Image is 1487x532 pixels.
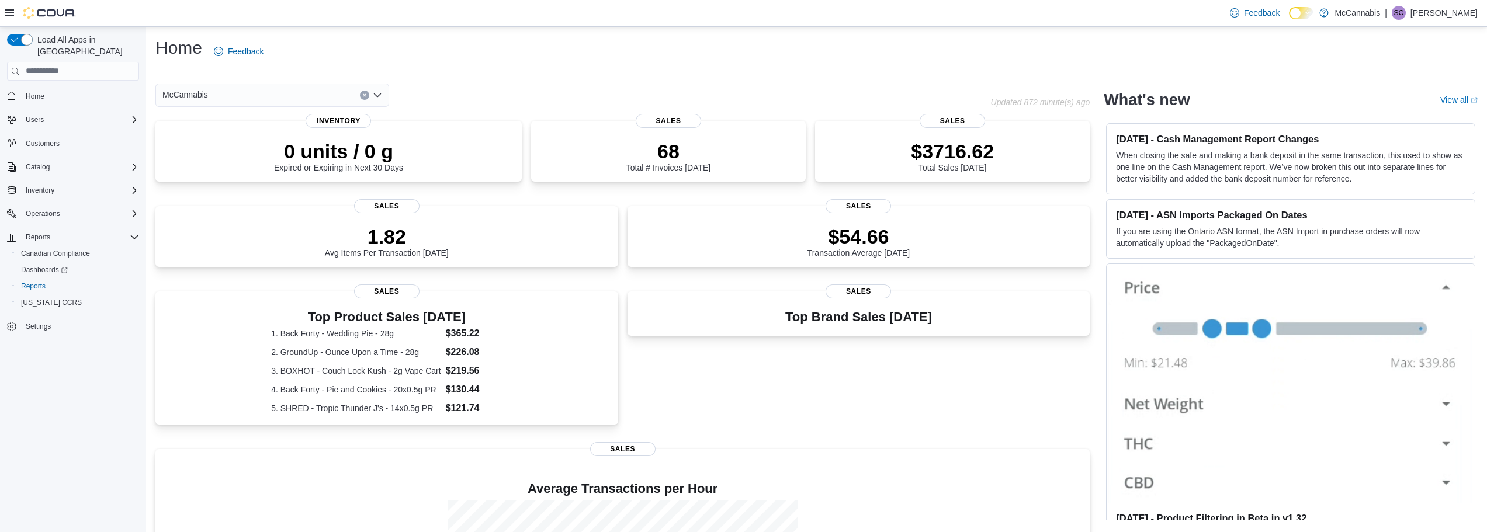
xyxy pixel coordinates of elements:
[2,318,144,335] button: Settings
[21,113,139,127] span: Users
[1392,6,1406,20] div: Steven Comeau
[807,225,910,248] p: $54.66
[21,113,48,127] button: Users
[1116,133,1465,145] h3: [DATE] - Cash Management Report Changes
[21,183,139,197] span: Inventory
[991,98,1090,107] p: Updated 872 minute(s) ago
[21,281,46,291] span: Reports
[271,402,441,414] dt: 5. SHRED - Tropic Thunder J's - 14x0.5g PR
[271,346,441,358] dt: 2. GroundUp - Ounce Upon a Time - 28g
[26,139,60,148] span: Customers
[1335,6,1380,20] p: McCannabis
[21,265,68,274] span: Dashboards
[26,186,54,195] span: Inventory
[274,140,403,172] div: Expired or Expiring in Next 30 Days
[1116,225,1465,249] p: If you are using the Ontario ASN format, the ASN Import in purchase orders will now automatically...
[354,284,420,298] span: Sales
[21,230,55,244] button: Reports
[12,278,144,294] button: Reports
[2,182,144,199] button: Inventory
[826,284,891,298] span: Sales
[2,159,144,175] button: Catalog
[626,140,710,172] div: Total # Invoices [DATE]
[16,263,72,277] a: Dashboards
[1116,512,1465,524] h3: [DATE] - Product Filtering in Beta in v1.32
[1410,6,1478,20] p: [PERSON_NAME]
[26,115,44,124] span: Users
[590,442,656,456] span: Sales
[26,322,51,331] span: Settings
[16,246,95,260] a: Canadian Compliance
[325,225,449,248] p: 1.82
[911,140,994,172] div: Total Sales [DATE]
[2,112,144,128] button: Users
[12,245,144,262] button: Canadian Compliance
[360,91,369,100] button: Clear input
[373,91,382,100] button: Open list of options
[446,345,502,359] dd: $226.08
[12,294,144,311] button: [US_STATE] CCRS
[21,89,139,103] span: Home
[1104,91,1190,109] h2: What's new
[626,140,710,163] p: 68
[2,229,144,245] button: Reports
[1440,95,1478,105] a: View allExternal link
[636,114,701,128] span: Sales
[26,232,50,242] span: Reports
[209,40,268,63] a: Feedback
[21,207,139,221] span: Operations
[1116,209,1465,221] h3: [DATE] - ASN Imports Packaged On Dates
[2,88,144,105] button: Home
[271,384,441,395] dt: 4. Back Forty - Pie and Cookies - 20x0.5g PR
[12,262,144,278] a: Dashboards
[1225,1,1284,25] a: Feedback
[21,230,139,244] span: Reports
[21,160,139,174] span: Catalog
[21,298,82,307] span: [US_STATE] CCRS
[7,83,139,366] nav: Complex example
[16,295,86,310] a: [US_STATE] CCRS
[1289,7,1313,19] input: Dark Mode
[16,279,50,293] a: Reports
[2,135,144,152] button: Customers
[21,319,56,333] a: Settings
[21,136,139,151] span: Customers
[2,206,144,222] button: Operations
[16,279,139,293] span: Reports
[165,482,1080,496] h4: Average Transactions per Hour
[920,114,985,128] span: Sales
[306,114,371,128] span: Inventory
[1471,97,1478,104] svg: External link
[1394,6,1404,20] span: SC
[162,88,208,102] span: McCannabis
[26,92,44,101] span: Home
[1385,6,1387,20] p: |
[271,328,441,339] dt: 1. Back Forty - Wedding Pie - 28g
[16,246,139,260] span: Canadian Compliance
[1289,19,1290,20] span: Dark Mode
[1116,149,1465,185] p: When closing the safe and making a bank deposit in the same transaction, this used to show as one...
[21,160,54,174] button: Catalog
[16,295,139,310] span: Washington CCRS
[354,199,420,213] span: Sales
[16,263,139,277] span: Dashboards
[21,183,59,197] button: Inventory
[21,249,90,258] span: Canadian Compliance
[807,225,910,258] div: Transaction Average [DATE]
[21,207,65,221] button: Operations
[21,137,64,151] a: Customers
[446,326,502,340] dd: $365.22
[21,319,139,333] span: Settings
[155,36,202,60] h1: Home
[21,89,49,103] a: Home
[826,199,891,213] span: Sales
[1244,7,1280,19] span: Feedback
[33,34,139,57] span: Load All Apps in [GEOGRAPHIC_DATA]
[23,7,76,19] img: Cova
[271,365,441,377] dt: 3. BOXHOT - Couch Lock Kush - 2g Vape Cart
[26,209,60,218] span: Operations
[911,140,994,163] p: $3716.62
[446,401,502,415] dd: $121.74
[325,225,449,258] div: Avg Items Per Transaction [DATE]
[446,383,502,397] dd: $130.44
